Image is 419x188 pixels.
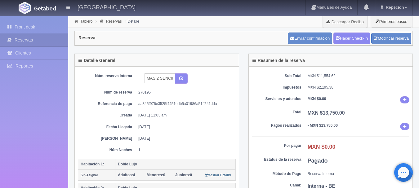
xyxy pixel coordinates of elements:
[308,123,338,128] b: - MXN $13,750.00
[78,58,115,63] h4: Detalle General
[308,158,328,164] b: Pagado
[81,173,98,177] small: Sin Asignar
[82,125,132,130] dt: Fecha Llegada
[147,173,165,177] span: 0
[252,171,301,177] dt: Método de Pago
[138,147,231,153] dd: 1
[252,85,301,90] dt: Impuestos
[82,73,132,79] dt: Núm. reserva interna
[371,33,411,44] a: Modificar reserva
[147,173,163,177] strong: Menores:
[138,136,231,141] dd: [DATE]
[138,113,231,118] dd: [DATE] 11:03 am
[118,173,133,177] strong: Adultos:
[78,3,136,11] h4: [GEOGRAPHIC_DATA]
[82,90,132,95] dt: Núm de reserva
[308,85,410,90] dd: MXN $2,195.38
[333,33,370,44] a: Hacer Check-In
[78,36,96,40] h4: Reserva
[252,143,301,148] dt: Por pagar
[252,123,301,128] dt: Pagos realizados
[138,101,231,107] dd: aa845f976e3525f4451edb5a01986a51ff541dda
[308,171,410,177] dd: Reserva Interna
[323,15,367,28] a: Descargar Recibo
[205,173,232,177] a: Mostrar Detalle
[252,183,301,188] dt: Canal:
[175,173,192,177] span: 0
[82,147,132,153] dt: Núm Noches
[175,173,190,177] strong: Juniors:
[138,90,231,95] dd: 270195
[252,96,301,102] dt: Servicios y adendos
[384,5,404,10] span: Repecion
[252,110,301,115] dt: Total
[82,136,132,141] dt: [PERSON_NAME]
[308,110,345,116] b: MXN $13,750.00
[80,19,92,24] a: Tablero
[308,73,410,79] dd: MXN $11,554.62
[371,15,412,28] button: Primeros pasos
[118,173,135,177] span: 4
[34,6,56,11] img: Getabed
[123,18,141,24] li: Detalle
[252,58,305,63] h4: Resumen de la reserva
[115,159,236,170] th: Doble Lujo
[106,19,122,24] a: Reservas
[138,125,231,130] dd: [DATE]
[82,113,132,118] dt: Creada
[308,144,336,150] b: MXN $0.00
[252,157,301,162] dt: Estatus de la reserva
[252,73,301,79] dt: Sub Total
[288,33,332,44] button: Enviar confirmación
[19,2,31,14] img: Getabed
[82,101,132,107] dt: Referencia de pago
[205,173,232,177] small: Mostrar Detalle
[81,162,104,166] b: Habitación 1:
[308,97,326,101] b: MXN $0.00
